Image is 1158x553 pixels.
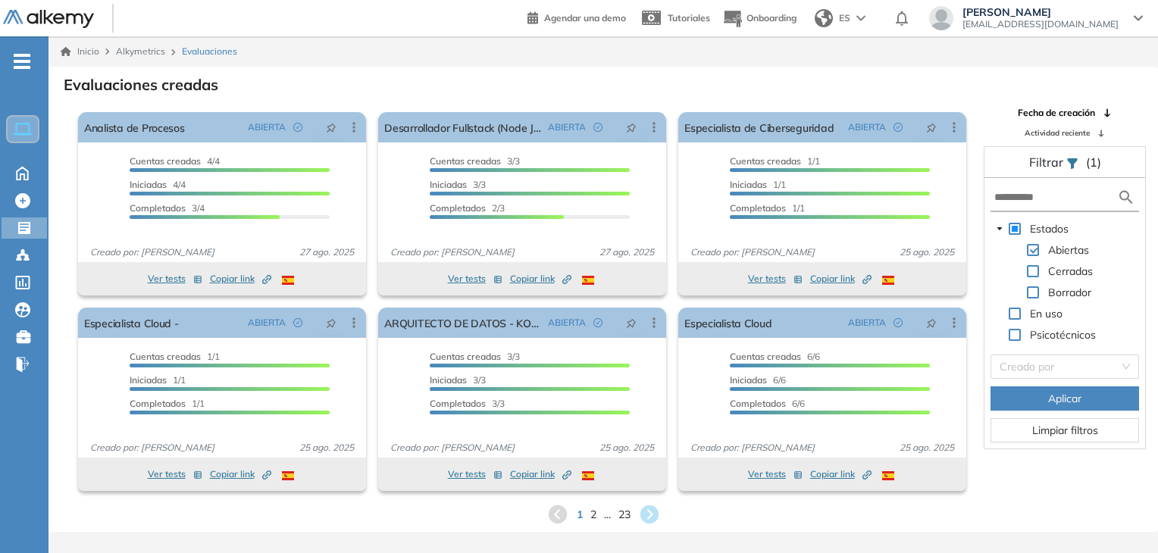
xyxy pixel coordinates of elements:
button: Limpiar filtros [991,418,1139,442]
a: Especialista Cloud - [84,308,179,338]
span: 1/1 [730,202,805,214]
button: Copiar link [210,465,271,483]
span: 1/1 [130,374,186,386]
span: Fecha de creación [1018,106,1095,120]
span: Creado por: [PERSON_NAME] [384,441,521,455]
span: Iniciadas [430,374,467,386]
span: 6/6 [730,398,805,409]
span: check-circle [293,318,302,327]
span: En uso [1030,307,1063,320]
img: ESP [282,276,294,285]
span: Iniciadas [730,179,767,190]
span: Completados [430,398,486,409]
img: ESP [582,276,594,285]
a: Agendar una demo [527,8,626,26]
span: Iniciadas [730,374,767,386]
span: Creado por: [PERSON_NAME] [684,245,821,259]
span: Psicotécnicos [1027,326,1099,344]
span: Evaluaciones [182,45,237,58]
button: Ver tests [748,270,803,288]
span: check-circle [593,318,602,327]
button: pushpin [315,311,348,335]
span: Completados [130,202,186,214]
a: Especialista de Ciberseguridad [684,112,834,142]
a: Desarrollador Fullstack (Node Js - React) AWS [384,112,542,142]
span: caret-down [996,225,1003,233]
button: Ver tests [448,465,502,483]
button: pushpin [315,115,348,139]
span: 3/3 [430,351,520,362]
span: Copiar link [210,467,271,481]
button: Copiar link [510,465,571,483]
span: 1/1 [730,179,786,190]
button: pushpin [615,115,648,139]
span: 27 ago. 2025 [593,245,660,259]
span: Iniciadas [130,179,167,190]
span: Filtrar [1029,155,1066,170]
span: Limpiar filtros [1032,422,1098,439]
a: Inicio [61,45,99,58]
span: 25 ago. 2025 [894,245,960,259]
span: ABIERTA [548,316,586,330]
h3: Evaluaciones creadas [64,76,218,94]
span: Completados [430,202,486,214]
span: Cuentas creadas [430,351,501,362]
span: (1) [1086,153,1101,171]
button: Ver tests [448,270,502,288]
span: Creado por: [PERSON_NAME] [684,441,821,455]
span: 3/3 [430,179,486,190]
span: 1 [577,507,583,523]
img: search icon [1117,188,1135,207]
img: ESP [882,471,894,480]
span: check-circle [894,318,903,327]
button: Ver tests [148,270,202,288]
span: Borrador [1048,286,1091,299]
span: check-circle [894,123,903,132]
span: Cuentas creadas [730,155,801,167]
span: Copiar link [810,467,872,481]
span: pushpin [626,317,637,329]
span: Abiertas [1045,241,1092,259]
span: check-circle [293,123,302,132]
span: Cerradas [1045,262,1096,280]
span: 3/3 [430,398,505,409]
span: Cuentas creadas [430,155,501,167]
span: Actividad reciente [1025,127,1090,139]
span: Psicotécnicos [1030,328,1096,342]
span: 1/1 [130,351,220,362]
span: Estados [1030,222,1069,236]
span: Abiertas [1048,243,1089,257]
span: Onboarding [746,12,797,23]
span: Cuentas creadas [130,351,201,362]
span: 4/4 [130,155,220,167]
span: 25 ago. 2025 [293,441,360,455]
span: Agendar una demo [544,12,626,23]
span: pushpin [326,121,336,133]
span: Tutoriales [668,12,710,23]
img: ESP [882,276,894,285]
span: Iniciadas [130,374,167,386]
span: 1/1 [130,398,205,409]
span: pushpin [926,121,937,133]
img: arrow [856,15,865,21]
span: 2/3 [430,202,505,214]
span: Cuentas creadas [130,155,201,167]
span: 25 ago. 2025 [593,441,660,455]
img: ESP [582,471,594,480]
span: Alkymetrics [116,45,165,57]
span: ABIERTA [248,316,286,330]
span: 3/3 [430,374,486,386]
span: Creado por: [PERSON_NAME] [384,245,521,259]
a: Especialista Cloud [684,308,771,338]
span: Completados [730,202,786,214]
span: ABIERTA [848,120,886,134]
span: 4/4 [130,179,186,190]
span: Cuentas creadas [730,351,801,362]
span: pushpin [926,317,937,329]
span: [PERSON_NAME] [962,6,1119,18]
span: 23 [618,507,631,523]
span: 3/4 [130,202,205,214]
span: Copiar link [210,272,271,286]
button: Copiar link [810,465,872,483]
span: En uso [1027,305,1066,323]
